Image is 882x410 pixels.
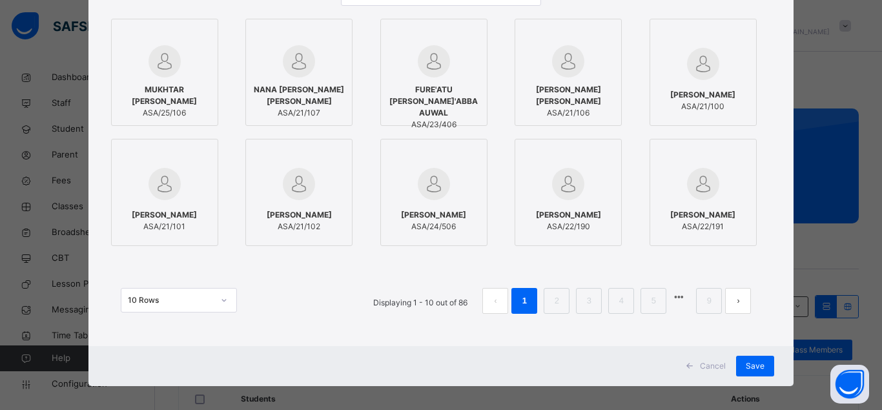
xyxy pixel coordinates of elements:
li: 3 [576,288,602,314]
img: default.svg [149,168,181,200]
img: default.svg [149,45,181,77]
span: ASA/21/107 [252,107,345,119]
a: 5 [648,292,660,309]
li: 2 [544,288,569,314]
a: 1 [518,292,531,309]
span: ASA/22/190 [536,221,601,232]
li: 9 [696,288,722,314]
span: ASA/25/106 [118,107,211,119]
img: default.svg [418,168,450,200]
li: 1 [511,288,537,314]
a: 2 [551,292,563,309]
span: [PERSON_NAME] [401,209,466,221]
span: ASA/21/106 [522,107,615,119]
button: next page [725,288,751,314]
img: default.svg [552,168,584,200]
div: 10 Rows [128,294,213,306]
span: ASA/21/101 [132,221,197,232]
span: [PERSON_NAME] [670,209,735,221]
span: MUKHTAR [PERSON_NAME] [118,84,211,107]
img: default.svg [687,48,719,80]
li: 下一页 [725,288,751,314]
span: ASA/22/191 [670,221,735,232]
img: default.svg [552,45,584,77]
span: [PERSON_NAME] [670,89,735,101]
button: Open asap [830,365,869,404]
span: [PERSON_NAME] [PERSON_NAME] [522,84,615,107]
li: 上一页 [482,288,508,314]
a: 3 [583,292,595,309]
li: 5 [641,288,666,314]
img: default.svg [283,168,315,200]
span: ASA/23/406 [387,119,480,130]
span: Cancel [700,360,726,372]
span: ASA/24/506 [401,221,466,232]
img: default.svg [283,45,315,77]
span: NANA [PERSON_NAME] [PERSON_NAME] [252,84,345,107]
li: Displaying 1 - 10 out of 86 [364,288,477,314]
span: FURE'ATU [PERSON_NAME]'ABBA AUWAL [387,84,480,119]
button: prev page [482,288,508,314]
img: default.svg [687,168,719,200]
span: Save [746,360,764,372]
span: ASA/21/102 [267,221,332,232]
span: [PERSON_NAME] [536,209,601,221]
img: default.svg [418,45,450,77]
li: 4 [608,288,634,314]
span: ASA/21/100 [670,101,735,112]
a: 9 [703,292,715,309]
span: [PERSON_NAME] [132,209,197,221]
a: 4 [615,292,628,309]
span: [PERSON_NAME] [267,209,332,221]
li: 向后 5 页 [670,288,688,306]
